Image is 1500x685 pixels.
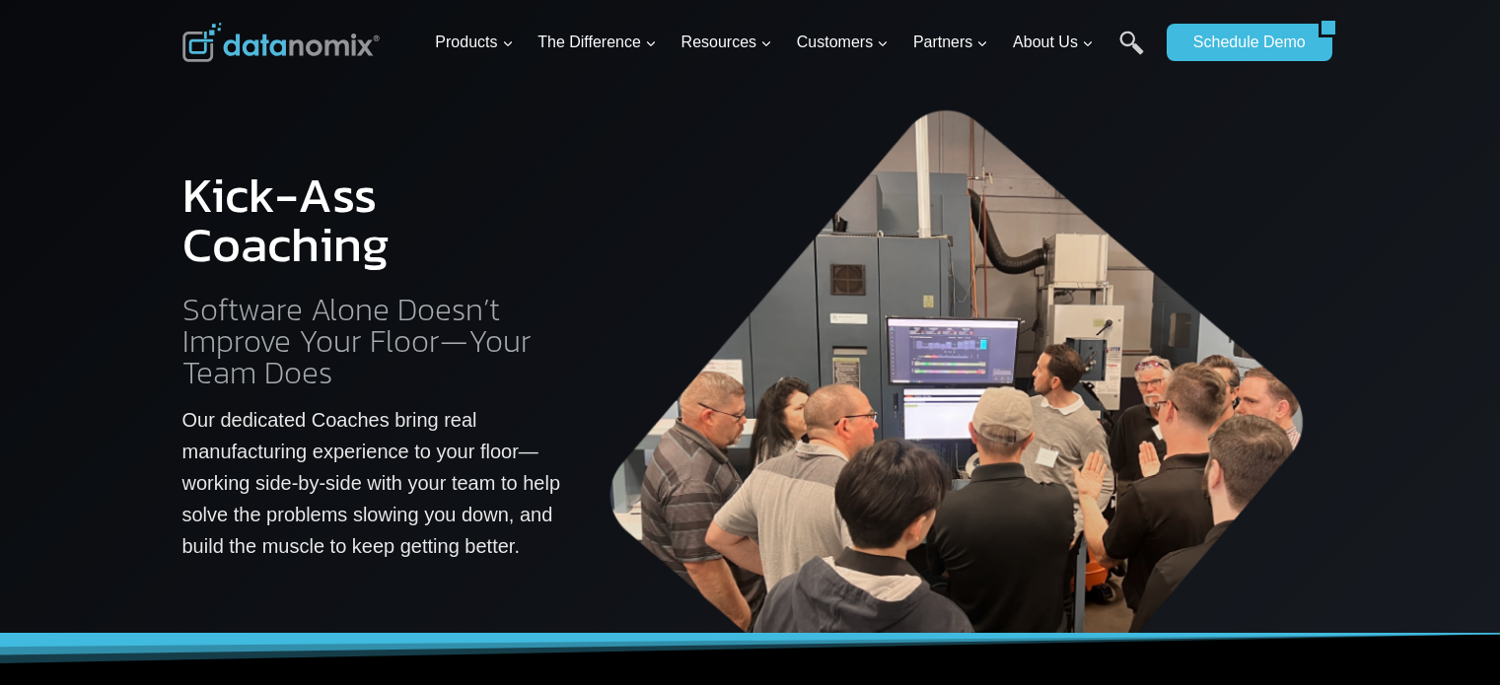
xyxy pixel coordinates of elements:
[182,404,564,562] p: Our dedicated Coaches bring real manufacturing experience to your floor—working side-by-side with...
[182,23,380,62] img: Datanomix
[427,11,1157,75] nav: Primary Navigation
[182,294,564,388] h2: Software Alone Doesn’t Improve Your Floor—Your Team Does
[1167,24,1319,61] a: Schedule Demo
[435,30,513,55] span: Products
[1013,30,1094,55] span: About Us
[182,171,564,269] h1: Kick-Ass Coaching
[913,30,988,55] span: Partners
[1119,31,1144,75] a: Search
[681,30,772,55] span: Resources
[537,30,657,55] span: The Difference
[797,30,889,55] span: Customers
[596,99,1319,634] img: Datanomix Kick-Ass Coaching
